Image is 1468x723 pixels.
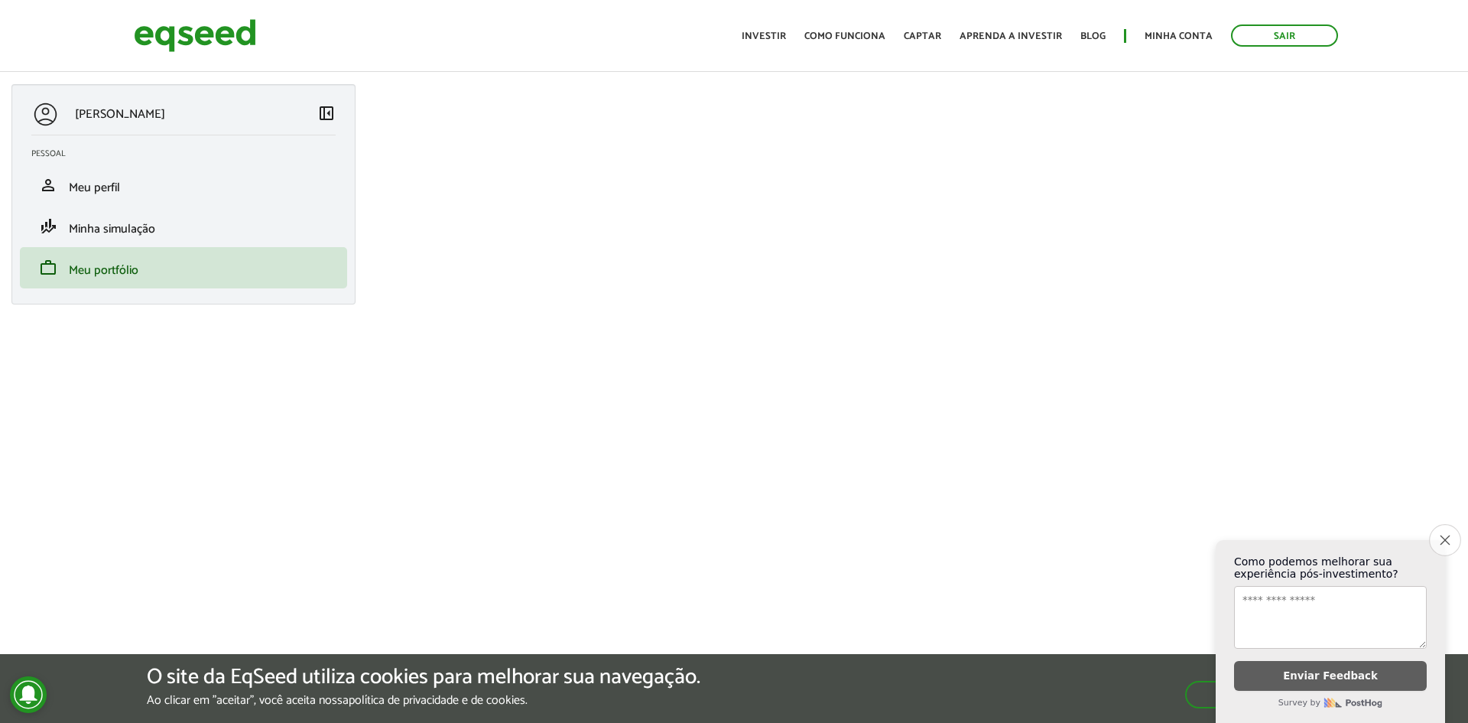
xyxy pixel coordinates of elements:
[317,104,336,122] span: left_panel_close
[69,177,120,198] span: Meu perfil
[904,31,941,41] a: Captar
[1145,31,1213,41] a: Minha conta
[69,219,155,239] span: Minha simulação
[31,149,347,158] h2: Pessoal
[39,217,57,236] span: finance_mode
[20,164,347,206] li: Meu perfil
[1080,31,1106,41] a: Blog
[134,15,256,56] img: EqSeed
[147,693,700,708] p: Ao clicar em "aceitar", você aceita nossa .
[69,260,138,281] span: Meu portfólio
[75,107,165,122] p: [PERSON_NAME]
[31,176,336,194] a: personMeu perfil
[20,206,347,247] li: Minha simulação
[31,217,336,236] a: finance_modeMinha simulação
[317,104,336,125] a: Colapsar menu
[804,31,885,41] a: Como funciona
[31,259,336,277] a: workMeu portfólio
[1231,24,1338,47] a: Sair
[960,31,1062,41] a: Aprenda a investir
[349,695,525,707] a: política de privacidade e de cookies
[1185,681,1321,708] button: Aceitar
[39,176,57,194] span: person
[39,259,57,277] span: work
[147,666,700,689] h5: O site da EqSeed utiliza cookies para melhorar sua navegação.
[742,31,786,41] a: Investir
[20,247,347,288] li: Meu portfólio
